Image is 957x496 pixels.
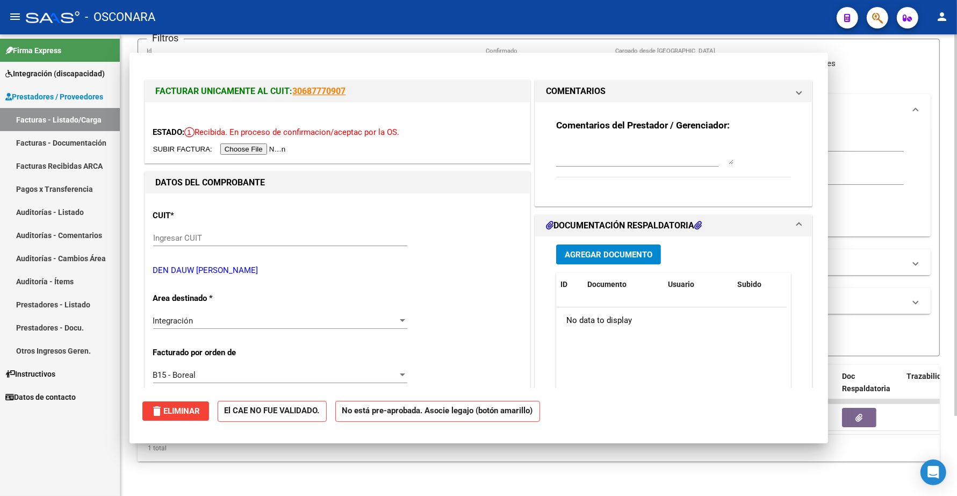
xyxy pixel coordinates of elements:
span: Integración [153,316,193,326]
h3: Filtros [147,31,184,46]
span: Eliminar [151,406,200,416]
div: No data to display [556,307,787,334]
strong: No está pre-aprobada. Asocie legajo (botón amarillo) [335,401,540,422]
div: DOCUMENTACIÓN RESPALDATORIA [535,236,812,459]
p: Area destinado * [153,292,264,305]
h1: COMENTARIOS [546,85,606,98]
mat-icon: person [936,10,948,23]
mat-icon: delete [151,405,164,418]
button: Eliminar [142,401,209,421]
span: Doc Respaldatoria [842,372,890,393]
datatable-header-cell: Usuario [664,273,733,296]
a: 30687770907 [293,86,346,96]
span: B15 - Boreal [153,370,196,380]
span: Agregar Documento [565,250,652,260]
mat-expansion-panel-header: COMENTARIOS [535,81,812,102]
p: Facturado por orden de [153,347,264,359]
button: Agregar Documento [556,245,661,264]
span: Integración (discapacidad) [5,68,105,80]
h1: DOCUMENTACIÓN RESPALDATORIA [546,219,702,232]
span: - OSCONARA [85,5,155,29]
span: Recibida. En proceso de confirmacion/aceptac por la OS. [185,127,400,137]
strong: DATOS DEL COMPROBANTE [156,177,265,188]
mat-icon: menu [9,10,21,23]
p: DEN DAUW [PERSON_NAME] [153,264,522,277]
span: FACTURAR UNICAMENTE AL CUIT: [156,86,293,96]
span: Trazabilidad [906,372,950,380]
div: COMENTARIOS [535,102,812,206]
span: Datos de contacto [5,391,76,403]
datatable-header-cell: Documento [583,273,664,296]
span: ESTADO: [153,127,185,137]
datatable-header-cell: ID [556,273,583,296]
span: Subido [738,280,762,289]
span: Instructivos [5,368,55,380]
span: Usuario [668,280,694,289]
span: Documento [587,280,627,289]
datatable-header-cell: Doc Respaldatoria [838,365,902,412]
span: ID [560,280,567,289]
span: Prestadores / Proveedores [5,91,103,103]
p: CUIT [153,210,264,222]
datatable-header-cell: Subido [733,273,787,296]
strong: Comentarios del Prestador / Gerenciador: [556,120,730,131]
strong: El CAE NO FUE VALIDADO. [218,401,327,422]
div: 1 total [138,435,940,462]
div: Open Intercom Messenger [920,459,946,485]
mat-expansion-panel-header: DOCUMENTACIÓN RESPALDATORIA [535,215,812,236]
span: Firma Express [5,45,61,56]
